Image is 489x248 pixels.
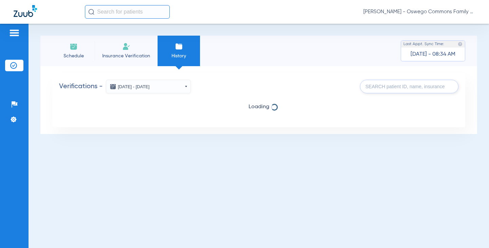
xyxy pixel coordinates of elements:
span: [PERSON_NAME] - Oswego Commons Family Dental [363,8,475,15]
img: Schedule [70,42,78,51]
img: last sync help info [458,42,463,46]
img: date icon [110,83,116,90]
img: Zuub Logo [14,5,37,17]
span: Loading [59,103,458,110]
h2: Verifications - [59,80,191,93]
img: History [175,42,183,51]
button: [DATE] - [DATE] [106,80,191,93]
span: Last Appt. Sync Time: [403,41,444,47]
span: [DATE] - 08:34 AM [411,51,455,58]
input: Search for patients [85,5,170,19]
span: Schedule [57,53,90,59]
span: Insurance Verification [100,53,152,59]
img: hamburger-icon [9,29,20,37]
img: Manual Insurance Verification [122,42,130,51]
span: History [163,53,195,59]
input: SEARCH patient ID, name, insurance [360,80,458,93]
img: Search Icon [88,9,94,15]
